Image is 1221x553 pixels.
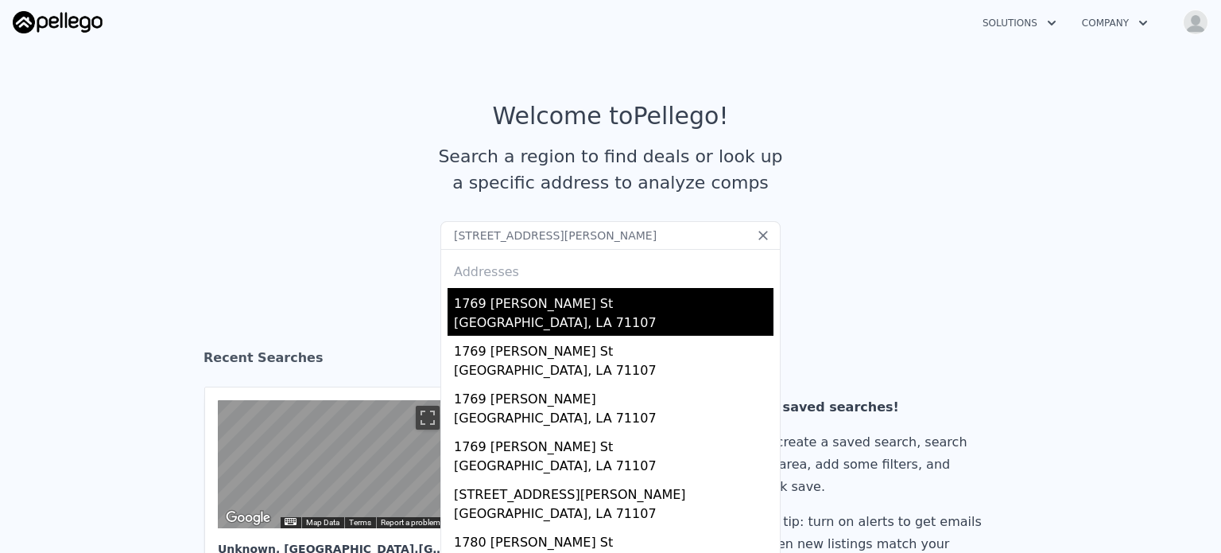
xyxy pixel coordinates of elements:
[454,313,773,336] div: [GEOGRAPHIC_DATA], LA 71107
[222,508,274,528] img: Google
[218,400,445,528] div: Map
[349,518,371,527] a: Terms (opens in new tab)
[13,11,103,33] img: Pellego
[416,406,440,430] button: Toggle fullscreen view
[454,361,773,384] div: [GEOGRAPHIC_DATA], LA 71107
[759,431,988,498] div: To create a saved search, search an area, add some filters, and click save.
[1183,10,1208,35] img: avatar
[454,336,773,361] div: 1769 [PERSON_NAME] St
[222,508,274,528] a: Open this area in Google Maps (opens a new window)
[454,384,773,409] div: 1769 [PERSON_NAME]
[203,336,1017,387] div: Recent Searches
[1069,9,1161,37] button: Company
[454,527,773,552] div: 1780 [PERSON_NAME] St
[454,504,773,527] div: [GEOGRAPHIC_DATA], LA 71107
[285,518,296,525] button: Keyboard shortcuts
[440,221,781,250] input: Search an address or region...
[970,9,1069,37] button: Solutions
[306,517,339,528] button: Map Data
[454,409,773,431] div: [GEOGRAPHIC_DATA], LA 71107
[432,143,789,196] div: Search a region to find deals or look up a specific address to analyze comps
[759,396,988,419] div: No saved searches!
[381,518,440,527] a: Report a problem
[454,479,773,504] div: [STREET_ADDRESS][PERSON_NAME]
[454,457,773,479] div: [GEOGRAPHIC_DATA], LA 71107
[454,288,773,313] div: 1769 [PERSON_NAME] St
[448,250,773,288] div: Addresses
[493,102,729,130] div: Welcome to Pellego !
[454,431,773,457] div: 1769 [PERSON_NAME] St
[218,400,445,528] div: Street View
